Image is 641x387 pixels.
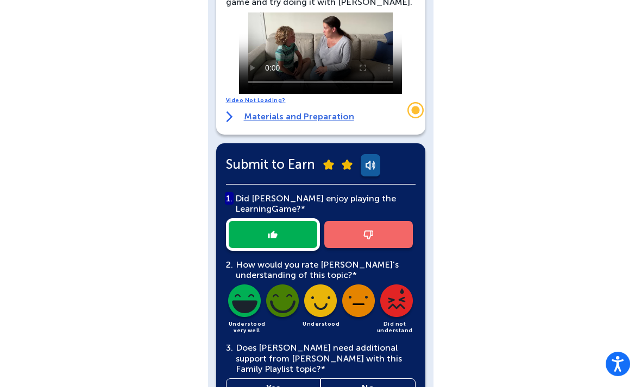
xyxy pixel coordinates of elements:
img: dark-did-not-understand-icon.png [378,284,415,321]
a: Video Not Loading? [226,97,286,104]
img: submit-star.png [342,160,353,170]
span: Understood [303,321,340,327]
div: How would you rate [PERSON_NAME]'s understanding of this topic?* [226,259,416,280]
img: right-arrow.svg [226,111,233,122]
img: dark-slightly-understood-icon.png [340,284,377,321]
img: dark-understood-very-well-icon.png [226,284,263,321]
span: Did not understand [377,321,413,334]
span: 3. [226,342,233,353]
span: 2. [226,259,233,270]
div: Trigger Stonly widget [405,99,426,121]
div: Did [PERSON_NAME] enjoy playing the Learning [232,193,416,214]
span: Submit to Earn [226,159,315,169]
a: Materials and Preparation [226,111,354,122]
img: dark-understood-icon.png [302,284,339,321]
span: Understood very well [229,321,266,334]
span: Game?* [272,204,305,214]
img: dark-understood-well-icon.png [264,284,301,321]
texthelphighlightspan: 1. [225,192,234,205]
div: Does [PERSON_NAME] need additional support from [PERSON_NAME] with this Family Playlist topic?* [226,342,416,374]
img: thumb-down-icon.png [363,230,373,239]
img: submit-star.png [323,160,334,170]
